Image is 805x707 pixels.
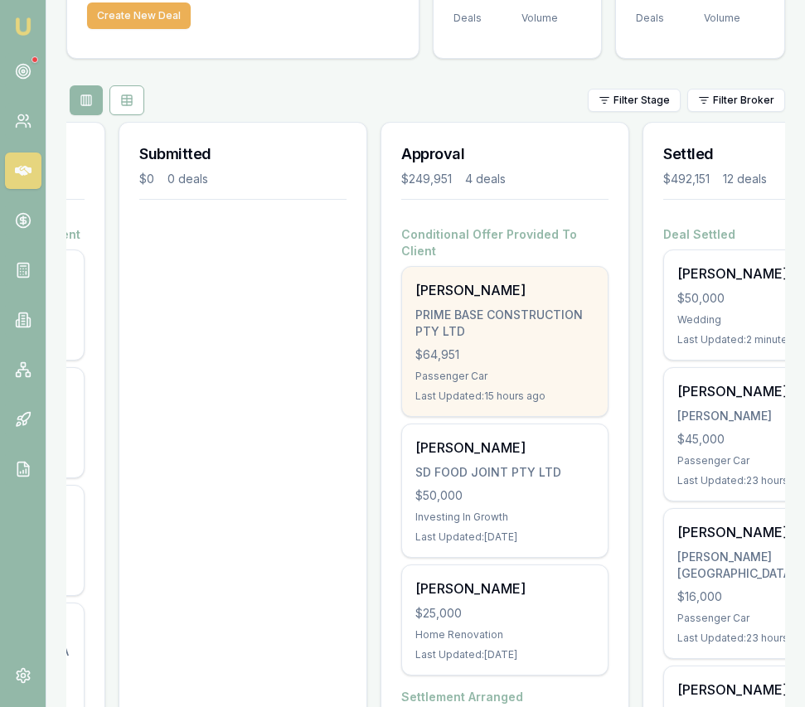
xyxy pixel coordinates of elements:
[415,628,594,642] div: Home Renovation
[723,171,767,187] div: 12 deals
[415,346,594,363] div: $64,951
[13,17,33,36] img: emu-icon-u.png
[704,12,785,25] div: Volume
[415,487,594,504] div: $50,000
[415,605,594,622] div: $25,000
[415,370,594,383] div: Passenger Car
[588,89,681,112] button: Filter Stage
[415,280,594,300] div: [PERSON_NAME]
[415,511,594,524] div: Investing In Growth
[415,530,594,544] div: Last Updated: [DATE]
[663,171,710,187] div: $492,151
[415,390,594,403] div: Last Updated: 15 hours ago
[613,94,670,107] span: Filter Stage
[415,464,594,481] div: SD FOOD JOINT PTY LTD
[415,307,594,340] div: PRIME BASE CONSTRUCTION PTY LTD
[415,438,594,458] div: [PERSON_NAME]
[401,171,452,187] div: $249,951
[401,226,609,259] h4: Conditional Offer Provided To Client
[713,94,774,107] span: Filter Broker
[401,143,609,166] h3: Approval
[139,171,154,187] div: $0
[139,143,347,166] h3: Submitted
[415,648,594,661] div: Last Updated: [DATE]
[453,12,482,25] div: Deals
[415,579,594,598] div: [PERSON_NAME]
[465,171,506,187] div: 4 deals
[687,89,785,112] button: Filter Broker
[167,171,208,187] div: 0 deals
[636,12,664,25] div: Deals
[401,689,609,705] h4: Settlement Arranged
[521,12,600,25] div: Volume
[87,2,191,29] button: Create New Deal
